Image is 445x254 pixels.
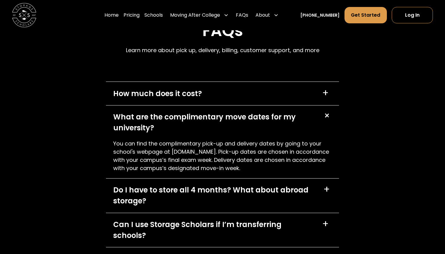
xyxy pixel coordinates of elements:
div: Do I have to store all 4 months? What about abroad storage? [113,185,316,206]
a: home [12,3,36,27]
div: Can I use Storage Scholars if I’m transferring schools? [113,219,315,241]
div: + [321,110,332,121]
p: You can find the complimentary pick-up and delivery dates by going to your school's webpage at [D... [113,139,332,172]
div: + [322,88,329,98]
a: FAQs [236,7,248,24]
p: Learn more about pick up, delivery, billing, customer support, and more [126,46,319,54]
div: How much does it cost? [113,88,202,99]
img: Storage Scholars main logo [12,3,36,27]
div: Moving After College [168,7,231,24]
a: Log In [392,7,433,23]
a: Get Started [344,7,387,23]
a: Pricing [124,7,140,24]
a: Schools [144,7,163,24]
div: About [255,12,270,19]
h2: FAQs [126,21,319,40]
a: Home [104,7,119,24]
div: What are the complimentary move dates for my university? [113,112,316,133]
div: + [322,219,329,229]
div: About [253,7,281,24]
div: + [323,185,330,194]
a: [PHONE_NUMBER] [300,12,340,18]
div: Moving After College [170,12,220,19]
